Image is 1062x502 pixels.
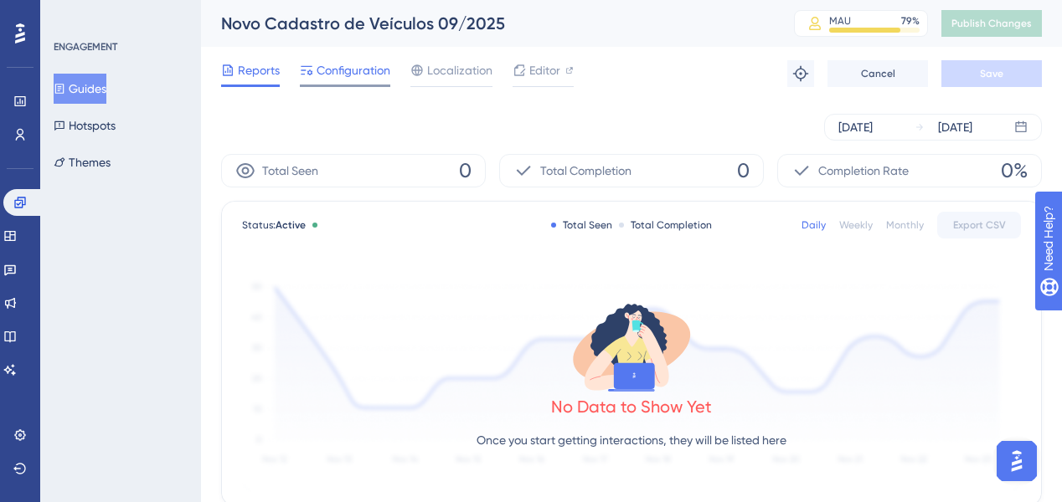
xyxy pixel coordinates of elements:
[238,60,280,80] span: Reports
[54,74,106,104] button: Guides
[39,4,105,24] span: Need Help?
[221,12,752,35] div: Novo Cadastro de Veículos 09/2025
[861,67,895,80] span: Cancel
[937,212,1021,238] button: Export CSV
[276,219,306,231] span: Active
[737,157,750,184] span: 0
[262,161,318,181] span: Total Seen
[540,161,632,181] span: Total Completion
[54,40,117,54] div: ENGAGEMENT
[992,436,1042,486] iframe: UserGuiding AI Assistant Launcher
[529,60,560,80] span: Editor
[54,147,111,177] button: Themes
[901,14,920,28] div: 79 %
[1001,157,1028,184] span: 0%
[317,60,390,80] span: Configuration
[980,67,1003,80] span: Save
[827,60,928,87] button: Cancel
[242,218,306,232] span: Status:
[427,60,492,80] span: Localization
[951,17,1032,30] span: Publish Changes
[459,157,472,184] span: 0
[54,110,116,141] button: Hotspots
[953,218,1006,232] span: Export CSV
[941,60,1042,87] button: Save
[802,218,826,232] div: Daily
[941,10,1042,37] button: Publish Changes
[619,218,712,232] div: Total Completion
[829,14,851,28] div: MAU
[818,161,909,181] span: Completion Rate
[839,218,873,232] div: Weekly
[938,117,972,137] div: [DATE]
[477,430,786,450] p: Once you start getting interactions, they will be listed here
[838,117,873,137] div: [DATE]
[886,218,924,232] div: Monthly
[551,395,712,418] div: No Data to Show Yet
[551,218,612,232] div: Total Seen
